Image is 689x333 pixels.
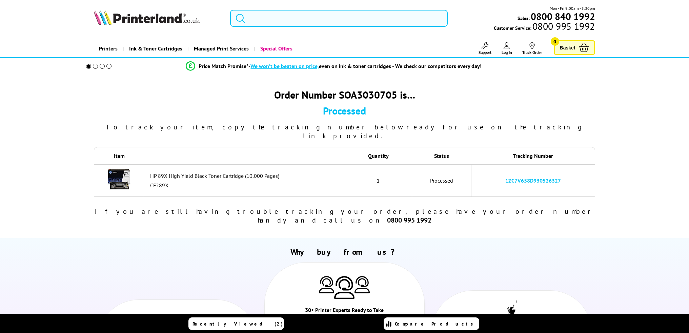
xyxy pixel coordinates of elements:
[123,40,187,57] a: Ink & Toner Cartridges
[94,104,595,117] div: Processed
[387,216,431,225] b: 0800 995 1992
[107,168,131,192] img: HP 89X High Yield Black Toner Cartridge (10,000 Pages)
[344,164,412,197] td: 1
[94,10,200,25] img: Printerland Logo
[531,10,595,23] b: 0800 840 1992
[305,306,384,326] div: 30+ Printer Experts Ready to Take Your Call
[530,13,595,20] a: 0800 840 1992
[412,147,471,164] th: Status
[192,321,283,327] span: Recently Viewed (2)
[94,10,222,26] a: Printerland Logo
[77,60,591,72] li: modal_Promise
[502,300,521,331] img: UK tax payer
[505,177,561,184] a: 1ZC7V658D930526327
[494,23,595,31] span: Customer Service:
[502,42,512,55] a: Log In
[334,276,354,299] img: Printer Experts
[150,182,341,189] div: CF289X
[554,40,595,55] a: Basket 0
[94,88,595,101] div: Order Number SOA3030705 is…
[522,42,542,55] a: Track Order
[319,276,334,293] img: Printer Experts
[254,40,298,57] a: Special Offers
[248,63,482,69] div: - even on ink & toner cartridges - We check our competitors every day!
[518,15,530,21] span: Sales:
[354,276,370,293] img: Printer Experts
[106,123,584,140] span: To track your item, copy the tracking number below ready for use on the tracking link provided.
[150,172,341,179] div: HP 89X High Yield Black Toner Cartridge (10,000 Pages)
[187,40,254,57] a: Managed Print Services
[188,317,284,330] a: Recently Viewed (2)
[384,317,479,330] a: Compare Products
[551,37,559,46] span: 0
[94,247,595,257] h2: Why buy from us?
[344,147,412,164] th: Quantity
[129,40,182,57] span: Ink & Toner Cartridges
[412,164,471,197] td: Processed
[199,63,248,69] span: Price Match Promise*
[550,5,595,12] span: Mon - Fri 9:00am - 5:30pm
[94,147,144,164] th: Item
[94,40,123,57] a: Printers
[250,63,319,69] span: We won’t be beaten on price,
[479,50,491,55] span: Support
[395,321,477,327] span: Compare Products
[560,43,575,52] span: Basket
[502,50,512,55] span: Log In
[479,42,491,55] a: Support
[471,147,595,164] th: Tracking Number
[94,207,595,225] div: If you are still having trouble tracking your order, please have your order number handy and call...
[531,23,595,29] span: 0800 995 1992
